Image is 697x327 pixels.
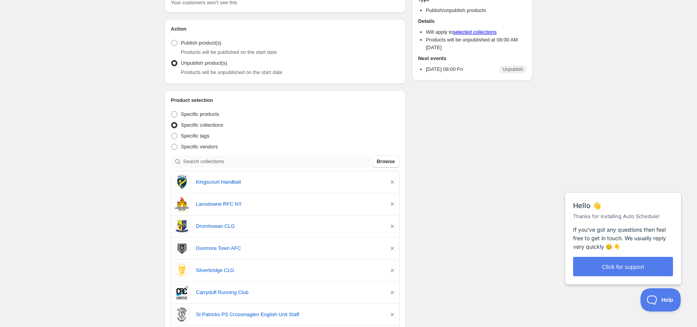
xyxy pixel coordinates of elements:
h2: Next events [418,55,526,62]
li: Publish/unpublish products [426,7,526,14]
input: Search collections [183,155,371,168]
span: Specific tags [181,133,209,139]
h2: Action [171,25,400,33]
span: Specific collections [181,122,223,128]
h2: Product selection [171,96,400,104]
li: Products will be unpublished at 08:00 AM [DATE] [426,36,526,52]
a: Lansdowne RFC NY [196,200,382,208]
a: Kingscourt Handball [196,178,382,186]
span: Browse [377,158,395,165]
span: Publish product(s) [181,40,221,46]
iframe: Help Scout Beacon - Open [640,288,682,312]
li: Will apply to [426,28,526,36]
iframe: Help Scout Beacon - Messages and Notifications [561,173,686,288]
p: [DATE] 08:00 Fri [426,65,463,73]
a: Drumhowan CLG [196,222,382,230]
span: Products will be published on the start date [181,49,277,55]
a: Dunmore Town AFC [196,244,382,252]
a: Carryduff Running Club [196,289,382,296]
a: St Patricks PS Crossmaglen English Unit Staff [196,311,382,318]
button: Browse [372,155,400,168]
span: Products will be unpublished on the start date [181,69,282,75]
span: Specific vendors [181,144,218,150]
a: Silverbridge CLG [196,267,382,274]
span: Unpublish product(s) [181,60,227,66]
a: selected collections [453,29,497,35]
span: Specific products [181,111,219,117]
span: Unpublish [503,66,523,72]
h2: Details [418,17,526,25]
